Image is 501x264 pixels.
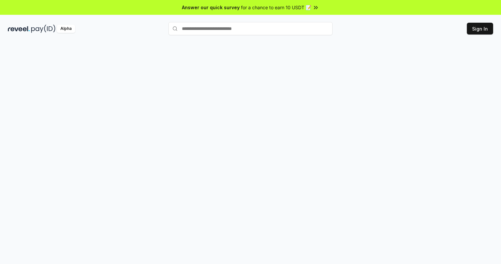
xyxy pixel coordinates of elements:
span: for a chance to earn 10 USDT 📝 [241,4,311,11]
button: Sign In [467,23,493,35]
img: pay_id [31,25,55,33]
span: Answer our quick survey [182,4,240,11]
img: reveel_dark [8,25,30,33]
div: Alpha [57,25,75,33]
